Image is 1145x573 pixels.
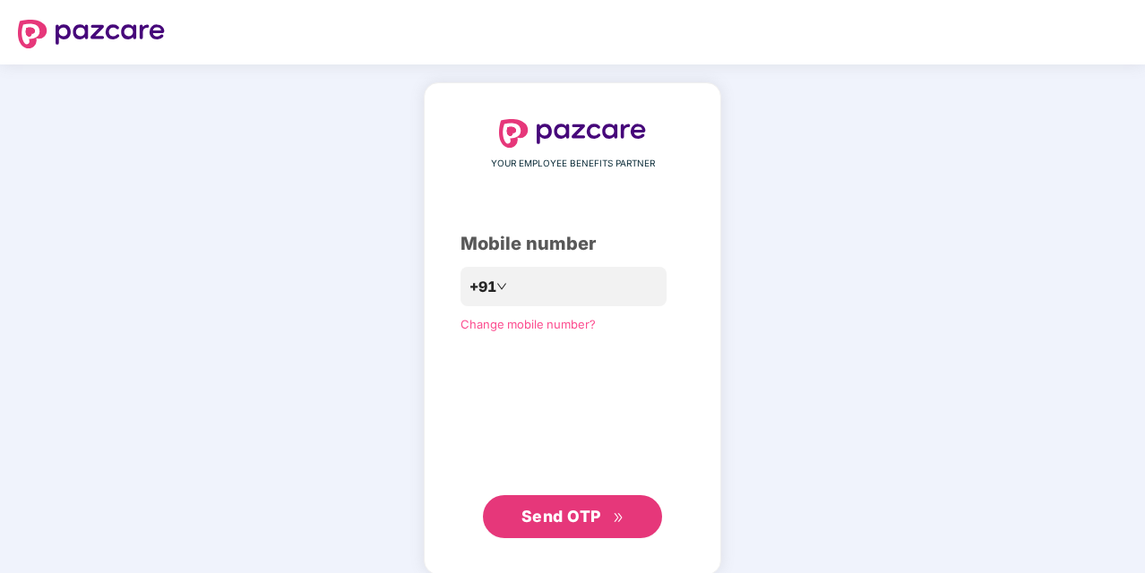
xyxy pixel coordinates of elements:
button: Send OTPdouble-right [483,495,662,538]
span: YOUR EMPLOYEE BENEFITS PARTNER [491,157,655,171]
img: logo [499,119,646,148]
a: Change mobile number? [461,317,596,331]
span: double-right [613,512,624,524]
span: Send OTP [521,507,601,526]
div: Mobile number [461,230,684,258]
span: +91 [469,276,496,298]
span: down [496,281,507,292]
img: logo [18,20,165,48]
